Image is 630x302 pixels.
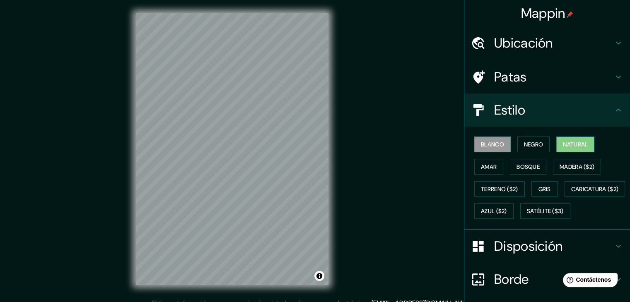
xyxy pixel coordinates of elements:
[563,141,588,148] font: Natural
[494,34,553,52] font: Ubicación
[474,159,503,175] button: Amar
[538,185,551,193] font: Gris
[474,203,514,219] button: Azul ($2)
[553,159,601,175] button: Madera ($2)
[510,159,546,175] button: Bosque
[494,101,525,119] font: Estilo
[567,11,573,18] img: pin-icon.png
[481,163,497,170] font: Amar
[517,163,540,170] font: Bosque
[494,68,527,86] font: Patas
[464,93,630,127] div: Estilo
[531,181,558,197] button: Gris
[520,203,570,219] button: Satélite ($3)
[494,237,562,255] font: Disposición
[556,137,594,152] button: Natural
[527,208,564,215] font: Satélite ($3)
[521,5,565,22] font: Mappin
[571,185,619,193] font: Caricatura ($2)
[474,137,511,152] button: Blanco
[481,185,518,193] font: Terreno ($2)
[494,271,529,288] font: Borde
[464,60,630,93] div: Patas
[565,181,625,197] button: Caricatura ($2)
[474,181,525,197] button: Terreno ($2)
[560,163,594,170] font: Madera ($2)
[524,141,543,148] font: Negro
[464,263,630,296] div: Borde
[517,137,550,152] button: Negro
[314,271,324,281] button: Activar o desactivar atribución
[481,141,504,148] font: Blanco
[556,270,621,293] iframe: Lanzador de widgets de ayuda
[464,230,630,263] div: Disposición
[136,13,328,285] canvas: Mapa
[481,208,507,215] font: Azul ($2)
[464,26,630,60] div: Ubicación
